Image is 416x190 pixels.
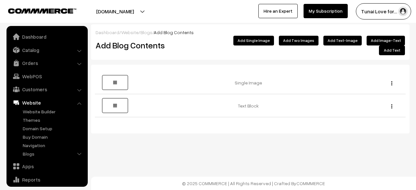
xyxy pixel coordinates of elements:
[21,150,85,157] a: Blogs
[8,160,85,172] a: Apps
[91,177,416,190] footer: © 2025 COMMMERCE | All Rights Reserved | Crafted By
[8,6,65,14] a: COMMMERCE
[21,133,85,140] a: Buy Domain
[96,30,119,35] a: Dashboard
[367,36,405,45] button: Add Image-Text
[233,36,274,45] button: Add Single Image
[8,70,85,82] a: WebPOS
[323,36,362,45] button: Add Text-Image
[8,83,85,95] a: Customers
[126,94,375,117] td: Text Block
[21,117,85,123] a: Themes
[21,142,85,149] a: Navigation
[140,30,152,35] a: Blogs
[154,30,194,35] span: Add Blog Contents
[304,4,348,18] a: My Subscription
[126,71,375,94] td: Single Image
[8,44,85,56] a: Catalog
[121,30,138,35] a: Website
[379,45,405,55] button: Add Text
[356,3,411,19] button: Tunai Love for…
[398,6,408,16] img: user
[8,97,85,108] a: Website
[96,29,405,36] div: / / /
[8,174,85,185] a: Reports
[73,3,157,19] button: [DOMAIN_NAME]
[8,31,85,43] a: Dashboard
[296,181,325,186] a: COMMMERCE
[8,57,85,69] a: Orders
[21,125,85,132] a: Domain Setup
[8,8,76,13] img: COMMMERCE
[21,108,85,115] a: Website Builder
[279,36,318,45] button: Add Two Images
[258,4,298,18] a: Hire an Expert
[391,81,392,85] img: Menu
[96,40,192,50] h2: Add Blog Contents
[391,104,392,108] img: Menu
